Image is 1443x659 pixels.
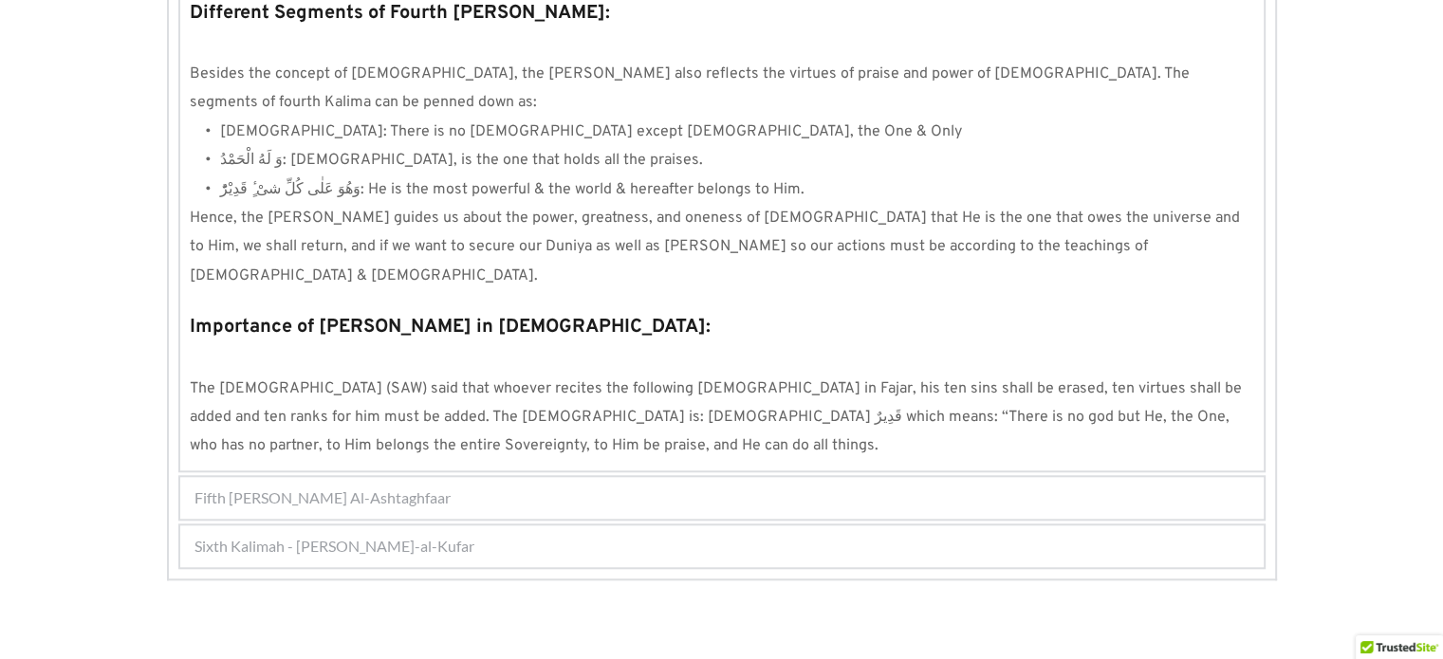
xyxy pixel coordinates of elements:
span: وَ لَهُ الْحَمْدُ: [DEMOGRAPHIC_DATA], is the one that holds all the praises. [220,151,703,170]
span: Sixth Kalimah - [PERSON_NAME]-al-Kufar [194,535,474,558]
strong: Different Segments of Fourth [PERSON_NAME]: [190,1,610,26]
span: [DEMOGRAPHIC_DATA]: There is no [DEMOGRAPHIC_DATA] except [DEMOGRAPHIC_DATA], the One & Only [220,122,962,141]
span: وَهُوَ عَلٰى كُلِّ شیْ ٍٔ قَدِیْرٌؕ: He is the most powerful & the world & hereafter belongs to Him. [220,180,805,199]
span: Fifth [PERSON_NAME] Al-Ashtaghfaar [194,486,451,509]
span: Hence, the [PERSON_NAME] guides us about the power, greatness, and oneness of [DEMOGRAPHIC_DATA] ... [190,209,1244,285]
span: The [DEMOGRAPHIC_DATA] (SAW) said that whoever recites the following [DEMOGRAPHIC_DATA] in Fajar,... [190,379,1246,456]
span: Besides the concept of [DEMOGRAPHIC_DATA], the [PERSON_NAME] also reflects the virtues of praise ... [190,64,1193,112]
strong: Importance of [PERSON_NAME] in [DEMOGRAPHIC_DATA]: [190,315,711,339]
